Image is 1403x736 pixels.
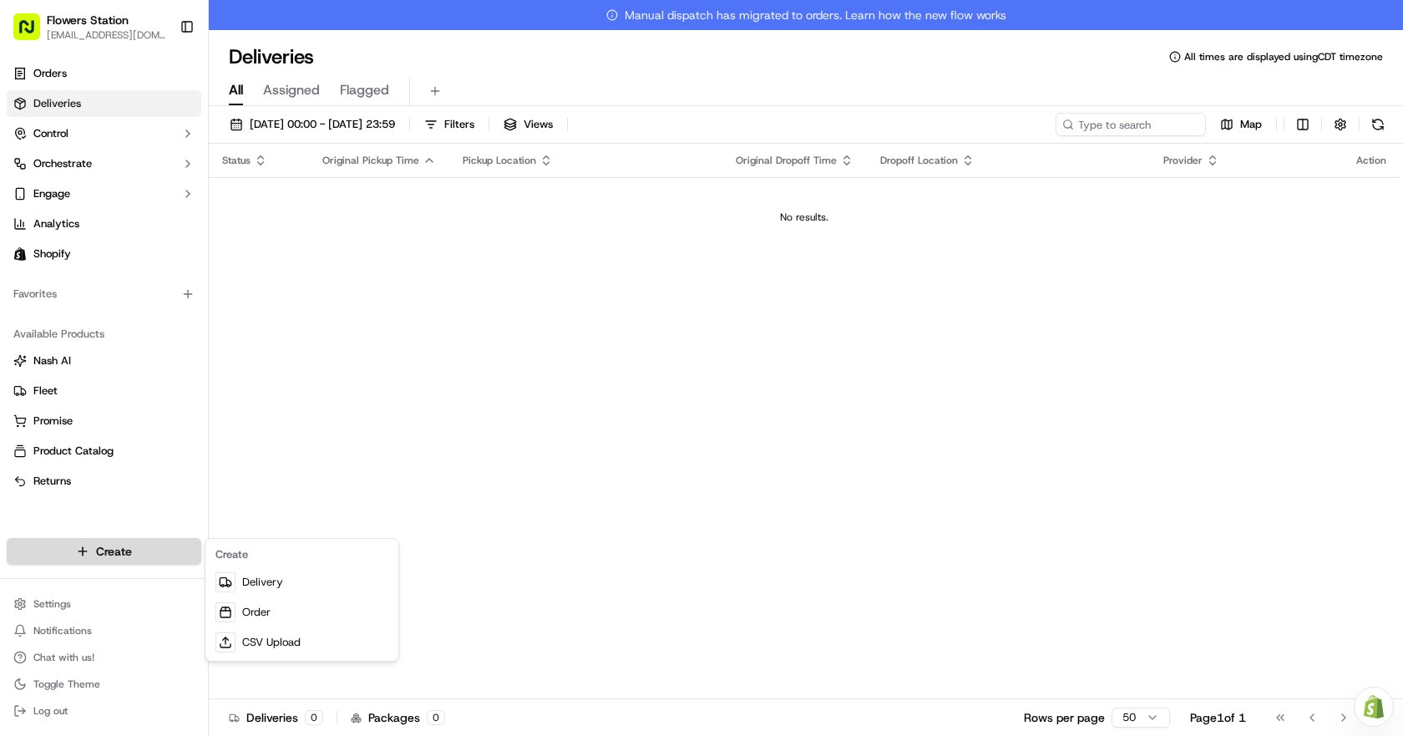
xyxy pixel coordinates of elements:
[209,542,395,567] div: Create
[118,58,202,71] a: Powered byPylon
[209,627,395,657] a: CSV Upload
[166,58,202,71] span: Pylon
[209,597,395,627] a: Order
[209,567,395,597] a: Delivery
